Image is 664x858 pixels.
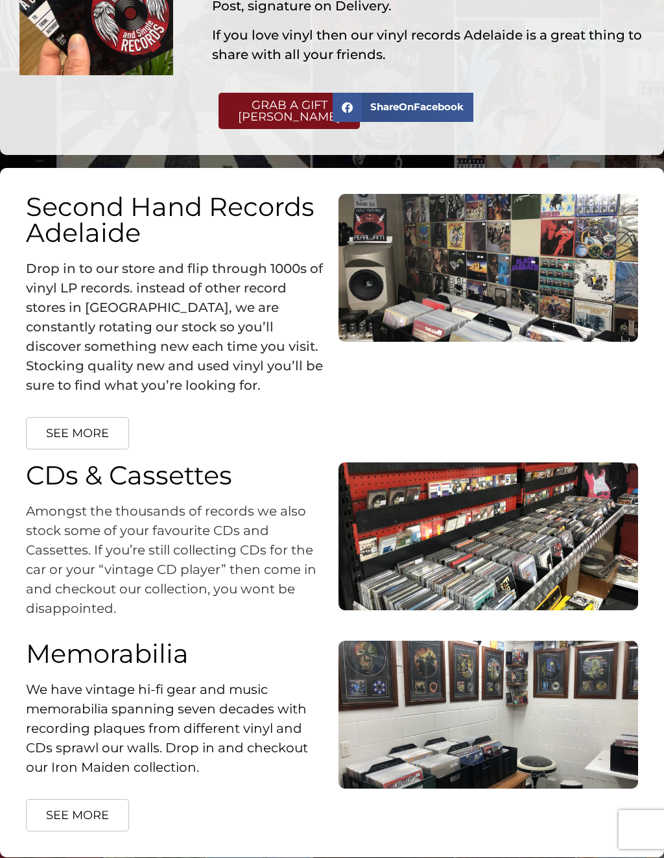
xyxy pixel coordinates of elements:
[338,462,638,610] img: CD and Cassettes
[212,25,645,64] p: If you love vinyl then our vinyl records Adelaide is a great thing to share with all your friends.
[26,261,323,393] span: Drop in to our store and flip through 1000s of vinyl LP records. instead of other record stores i...
[26,194,326,246] h2: Second Hand Records Adelaide
[26,462,326,488] h2: CDs & Cassettes
[26,503,316,616] span: Amongst the thousands of records we also stock some of your favourite CDs and Cassettes. If you’r...
[219,93,360,129] a: grab a gift [PERSON_NAME]
[338,641,638,789] img: Music Memorabilia
[238,99,340,123] span: grab a gift [PERSON_NAME]
[46,809,109,821] span: SEE MORE
[26,799,129,831] a: SEE MORE
[46,427,109,439] span: SEE MORE
[26,641,326,667] h2: Memorabilia
[26,682,308,775] span: We have vintage hi-fi gear and music memorabilia spanning seven decades with recording plaques fr...
[333,93,474,122] div: Share on facebook
[26,417,129,449] a: SEE MORE
[370,100,464,115] span: ShareOnFacebook
[338,194,638,342] img: vinyl home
